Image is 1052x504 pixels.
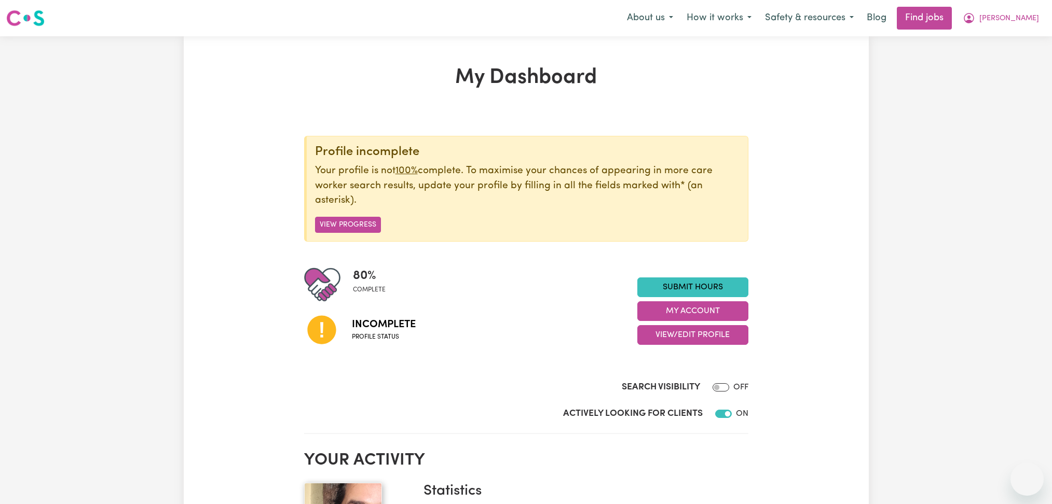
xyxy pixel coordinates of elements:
label: Search Visibility [622,381,700,394]
button: How it works [680,7,758,29]
button: My Account [637,301,748,321]
h3: Statistics [423,483,740,500]
span: complete [353,285,386,295]
span: ON [736,410,748,418]
button: Safety & resources [758,7,860,29]
h1: My Dashboard [304,65,748,90]
span: Profile status [352,332,416,342]
div: Profile incomplete [315,145,740,160]
h2: Your activity [304,451,748,470]
div: Profile completeness: 80% [353,267,394,303]
span: OFF [733,383,748,391]
p: Your profile is not complete. To maximise your chances of appearing in more care worker search re... [315,164,740,208]
span: 80 % [353,267,386,285]
a: Submit Hours [637,277,748,297]
button: About us [620,7,680,29]
img: Careseekers logo [6,9,45,27]
button: My Account [956,7,1046,29]
span: [PERSON_NAME] [979,13,1039,24]
a: Careseekers logo [6,6,45,30]
a: Find jobs [897,7,952,30]
span: Incomplete [352,317,416,332]
label: Actively Looking for Clients [563,407,703,421]
button: View Progress [315,217,381,233]
u: 100% [395,166,418,176]
button: View/Edit Profile [637,325,748,345]
a: Blog [860,7,893,30]
iframe: Button to launch messaging window [1010,463,1044,496]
